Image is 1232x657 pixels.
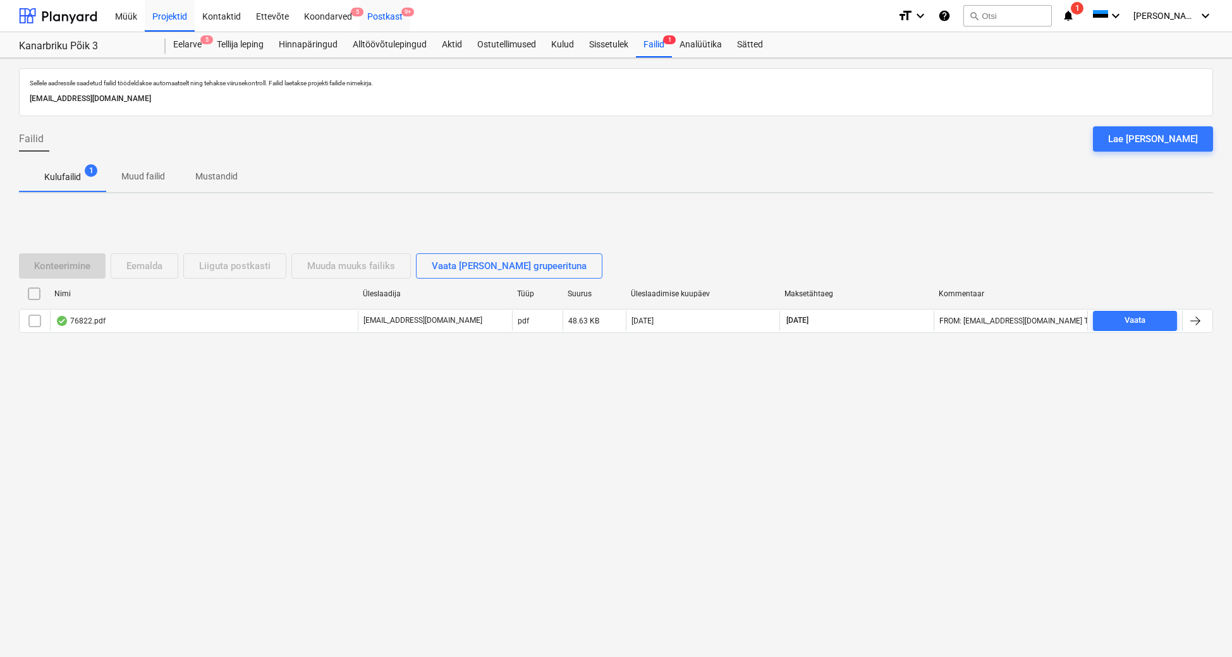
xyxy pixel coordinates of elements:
div: Kanarbriku Põik 3 [19,40,150,53]
a: Alltöövõtulepingud [345,32,434,57]
a: Tellija leping [209,32,271,57]
span: Failid [19,131,44,147]
span: search [969,11,979,21]
a: Ostutellimused [470,32,544,57]
div: Eelarve [166,32,209,57]
span: 9+ [401,8,414,16]
p: [EMAIL_ADDRESS][DOMAIN_NAME] [363,315,482,326]
a: Kulud [544,32,582,57]
span: 5 [351,8,363,16]
p: Sellele aadressile saadetud failid töödeldakse automaatselt ning tehakse viirusekontroll. Failid ... [30,79,1202,87]
p: Muud failid [121,170,165,183]
button: Vaata [PERSON_NAME] grupeerituna [416,253,602,279]
div: Üleslaadija [363,289,507,298]
div: Tüüp [517,289,558,298]
i: keyboard_arrow_down [1108,8,1123,23]
i: Abikeskus [938,8,951,23]
p: Mustandid [195,170,238,183]
span: 1 [663,35,676,44]
div: 48.63 KB [568,316,599,325]
button: Vaata [1093,311,1177,331]
span: 1 [1071,2,1083,15]
a: Aktid [434,32,470,57]
div: Andmed failist loetud [56,316,68,326]
a: Eelarve5 [166,32,209,57]
i: keyboard_arrow_down [913,8,928,23]
i: keyboard_arrow_down [1198,8,1213,23]
div: [DATE] [631,316,654,325]
div: Kommentaar [939,289,1083,298]
a: Sätted [729,32,771,57]
div: Lae [PERSON_NAME] [1108,131,1198,147]
span: [PERSON_NAME] [1133,11,1197,21]
div: Nimi [54,289,353,298]
div: pdf [518,316,529,325]
p: Kulufailid [44,171,81,184]
button: Lae [PERSON_NAME] [1093,126,1213,152]
button: Otsi [963,5,1052,27]
div: Suurus [568,289,621,298]
p: [EMAIL_ADDRESS][DOMAIN_NAME] [30,92,1202,105]
div: Üleslaadimise kuupäev [631,289,775,298]
a: Analüütika [672,32,729,57]
i: format_size [898,8,913,23]
div: Failid [636,32,672,57]
i: notifications [1062,8,1075,23]
a: Sissetulek [582,32,636,57]
div: Vaata [1125,313,1145,328]
div: Vaata [PERSON_NAME] grupeerituna [432,258,587,274]
div: 76822.pdf [56,316,106,326]
a: Hinnapäringud [271,32,345,57]
span: 5 [200,35,213,44]
a: Failid1 [636,32,672,57]
span: [DATE] [785,315,810,326]
span: 1 [85,164,97,177]
div: Maksetähtaeg [784,289,929,298]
